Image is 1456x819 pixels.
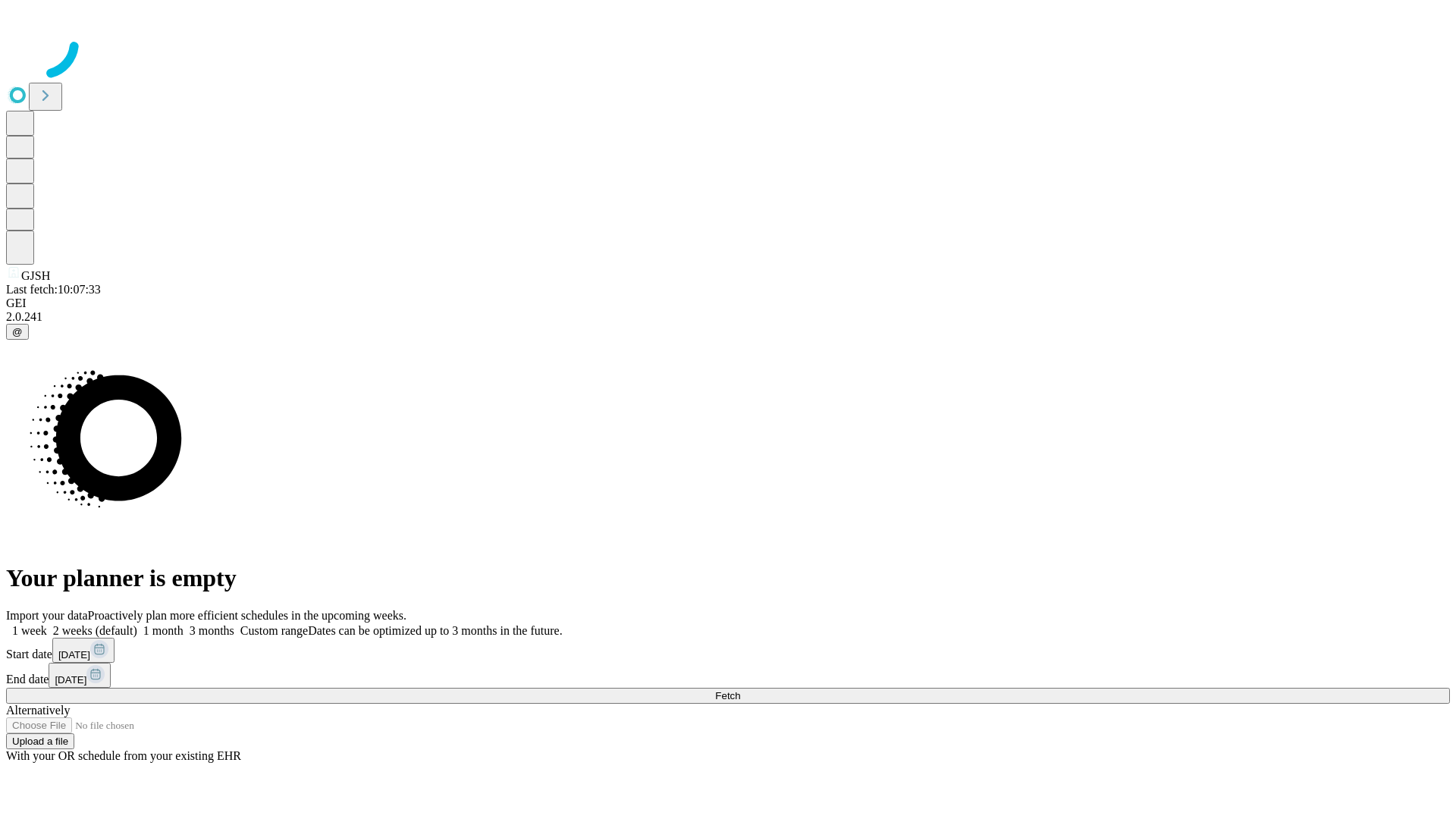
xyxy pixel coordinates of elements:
[6,297,1450,310] div: GEI
[21,269,50,282] span: GJSH
[6,324,29,340] button: @
[12,624,47,637] span: 1 week
[715,690,740,701] span: Fetch
[6,749,241,762] span: With your OR schedule from your existing EHR
[6,283,101,296] span: Last fetch: 10:07:33
[6,638,1450,663] div: Start date
[49,663,111,688] button: [DATE]
[6,688,1450,704] button: Fetch
[6,609,88,622] span: Import your data
[6,564,1450,592] h1: Your planner is empty
[190,624,234,637] span: 3 months
[52,638,115,663] button: [DATE]
[6,704,70,717] span: Alternatively
[240,624,308,637] span: Custom range
[53,624,137,637] span: 2 weeks (default)
[88,609,406,622] span: Proactively plan more efficient schedules in the upcoming weeks.
[12,326,23,337] span: @
[58,649,90,661] span: [DATE]
[308,624,562,637] span: Dates can be optimized up to 3 months in the future.
[6,733,74,749] button: Upload a file
[143,624,184,637] span: 1 month
[6,663,1450,688] div: End date
[55,674,86,686] span: [DATE]
[6,310,1450,324] div: 2.0.241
